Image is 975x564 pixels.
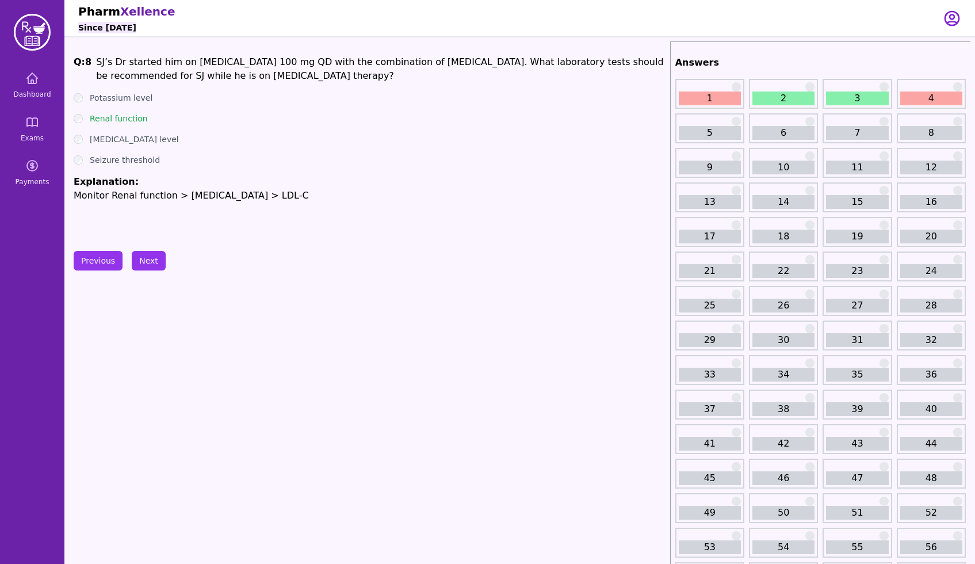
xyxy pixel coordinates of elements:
a: 18 [752,230,815,243]
label: Renal function [90,113,148,124]
img: PharmXellence Logo [14,14,51,51]
a: 32 [900,333,962,347]
span: Dashboard [13,90,51,99]
a: 43 [826,437,888,451]
span: Explanation: [74,176,139,187]
a: 7 [826,126,888,140]
a: 21 [679,264,741,278]
a: Exams [5,108,60,150]
a: 38 [752,402,815,416]
a: 11 [826,161,888,174]
a: 2 [752,92,815,105]
a: 45 [679,471,741,485]
a: 5 [679,126,741,140]
a: 41 [679,437,741,451]
a: 4 [900,92,962,105]
a: 20 [900,230,962,243]
span: Payments [16,177,49,186]
a: 10 [752,161,815,174]
h6: Since [DATE] [78,22,136,33]
a: 19 [826,230,888,243]
a: 55 [826,540,888,554]
a: 25 [679,299,741,313]
a: 39 [826,402,888,416]
label: Seizure threshold [90,154,160,166]
a: 42 [752,437,815,451]
a: 1 [679,92,741,105]
a: 8 [900,126,962,140]
a: 49 [679,506,741,520]
a: Payments [5,152,60,193]
a: 31 [826,333,888,347]
a: 28 [900,299,962,313]
a: 54 [752,540,815,554]
a: 29 [679,333,741,347]
h2: Answers [675,56,966,70]
a: 30 [752,333,815,347]
a: 27 [826,299,888,313]
a: 44 [900,437,962,451]
a: 16 [900,195,962,209]
a: 23 [826,264,888,278]
span: Xellence [120,5,175,18]
label: [MEDICAL_DATA] level [90,134,179,145]
a: 15 [826,195,888,209]
a: 37 [679,402,741,416]
h1: Q: 8 [74,55,91,83]
a: 50 [752,506,815,520]
a: 46 [752,471,815,485]
a: 52 [900,506,962,520]
a: 51 [826,506,888,520]
a: 53 [679,540,741,554]
a: 35 [826,368,888,382]
button: Previous [74,251,123,270]
a: Dashboard [5,64,60,106]
p: Monitor Renal function > [MEDICAL_DATA] > LDL-C [74,189,666,203]
a: 48 [900,471,962,485]
button: Next [132,251,166,270]
a: 33 [679,368,741,382]
a: 40 [900,402,962,416]
a: 17 [679,230,741,243]
a: 47 [826,471,888,485]
a: 26 [752,299,815,313]
a: 6 [752,126,815,140]
a: 36 [900,368,962,382]
a: 3 [826,92,888,105]
span: Exams [21,134,44,143]
a: 14 [752,195,815,209]
a: 9 [679,161,741,174]
a: 24 [900,264,962,278]
a: 12 [900,161,962,174]
a: 56 [900,540,962,554]
span: Pharm [78,5,120,18]
a: 22 [752,264,815,278]
a: 13 [679,195,741,209]
label: Potassium level [90,92,152,104]
a: 34 [752,368,815,382]
p: SJ’s Dr started him on [MEDICAL_DATA] 100 mg QD with the combination of [MEDICAL_DATA]. What labo... [96,55,666,83]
